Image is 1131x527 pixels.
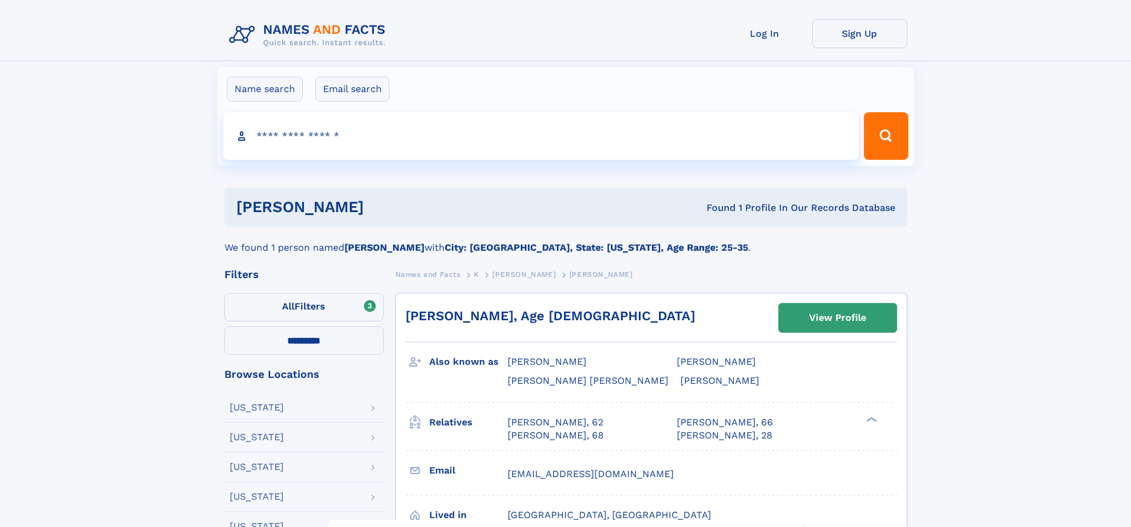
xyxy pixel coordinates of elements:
[405,308,695,323] a: [PERSON_NAME], Age [DEMOGRAPHIC_DATA]
[717,19,812,48] a: Log In
[569,270,633,279] span: [PERSON_NAME]
[429,505,508,525] h3: Lived in
[809,304,866,332] div: View Profile
[230,433,284,442] div: [US_STATE]
[474,267,479,282] a: K
[224,369,384,380] div: Browse Locations
[508,468,674,479] span: [EMAIL_ADDRESS][DOMAIN_NAME]
[508,416,603,429] a: [PERSON_NAME], 62
[474,270,479,279] span: K
[395,267,461,282] a: Names and Facts
[230,403,284,412] div: [US_STATE]
[227,77,303,102] label: Name search
[508,429,604,442] a: [PERSON_NAME], 68
[677,429,772,442] a: [PERSON_NAME], 28
[677,416,773,429] a: [PERSON_NAME], 66
[224,19,395,51] img: Logo Names and Facts
[779,304,896,332] a: View Profile
[508,509,711,520] span: [GEOGRAPHIC_DATA], [GEOGRAPHIC_DATA]
[677,356,756,367] span: [PERSON_NAME]
[492,267,556,282] a: [PERSON_NAME]
[508,375,669,386] span: [PERSON_NAME] [PERSON_NAME]
[864,112,908,160] button: Search Button
[492,270,556,279] span: [PERSON_NAME]
[508,356,587,367] span: [PERSON_NAME]
[429,412,508,433] h3: Relatives
[812,19,907,48] a: Sign Up
[429,460,508,481] h3: Email
[445,242,748,253] b: City: [GEOGRAPHIC_DATA], State: [US_STATE], Age Range: 25-35
[429,352,508,372] h3: Also known as
[344,242,424,253] b: [PERSON_NAME]
[223,112,859,160] input: search input
[224,293,384,321] label: Filters
[230,462,284,472] div: [US_STATE]
[224,269,384,280] div: Filters
[224,226,907,255] div: We found 1 person named with .
[230,492,284,501] div: [US_STATE]
[236,200,536,214] h1: [PERSON_NAME]
[282,301,294,312] span: All
[863,415,877,423] div: ❯
[680,375,759,386] span: [PERSON_NAME]
[535,201,895,214] div: Found 1 Profile In Our Records Database
[315,77,389,102] label: Email search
